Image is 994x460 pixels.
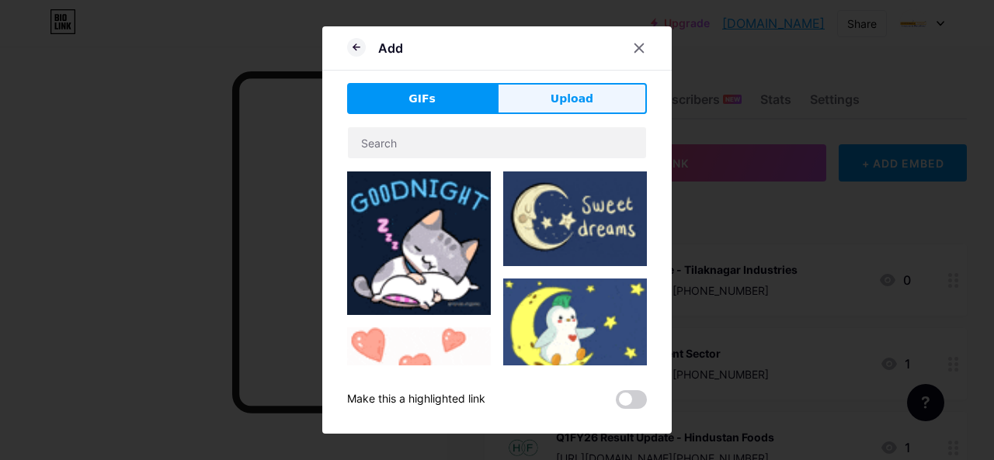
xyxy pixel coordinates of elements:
div: Make this a highlighted link [347,390,485,409]
button: Upload [497,83,647,114]
img: Gihpy [503,171,647,266]
img: Gihpy [347,171,491,315]
img: Gihpy [503,278,647,422]
span: Upload [551,91,593,107]
button: GIFs [347,83,497,114]
input: Search [348,127,646,158]
div: Add [378,39,403,57]
span: GIFs [408,91,436,107]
